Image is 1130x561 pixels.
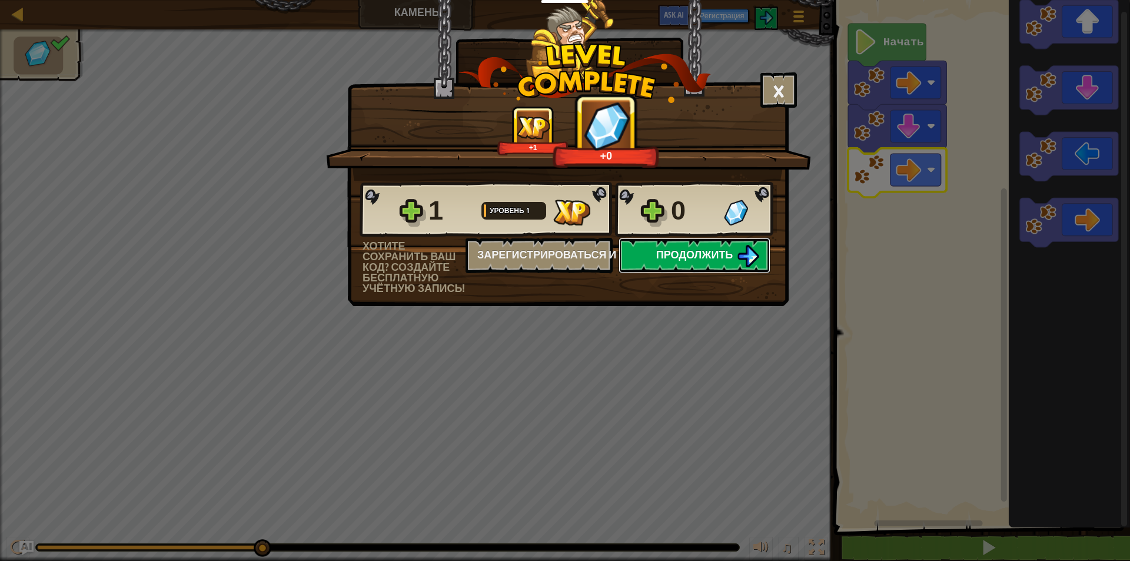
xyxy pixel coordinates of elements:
[490,205,526,215] span: Уровень
[553,200,590,225] img: Опыта получено
[363,241,466,294] div: Хотите сохранить ваш код? Создайте бесплатную учётную запись!
[671,192,717,230] div: 0
[656,247,733,262] span: Продолжить
[500,143,566,152] div: +1
[724,200,748,225] img: Самоцветов получено
[760,72,797,108] button: ×
[428,192,474,230] div: 1
[577,97,635,155] img: Самоцветов получено
[526,205,530,215] span: 1
[556,149,656,162] div: +0
[737,245,759,267] img: Продолжить
[517,116,550,139] img: Опыта получено
[466,238,613,273] button: Зарегистрироваться и сохранить
[619,238,770,273] button: Продолжить
[458,44,711,103] img: level_complete.png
